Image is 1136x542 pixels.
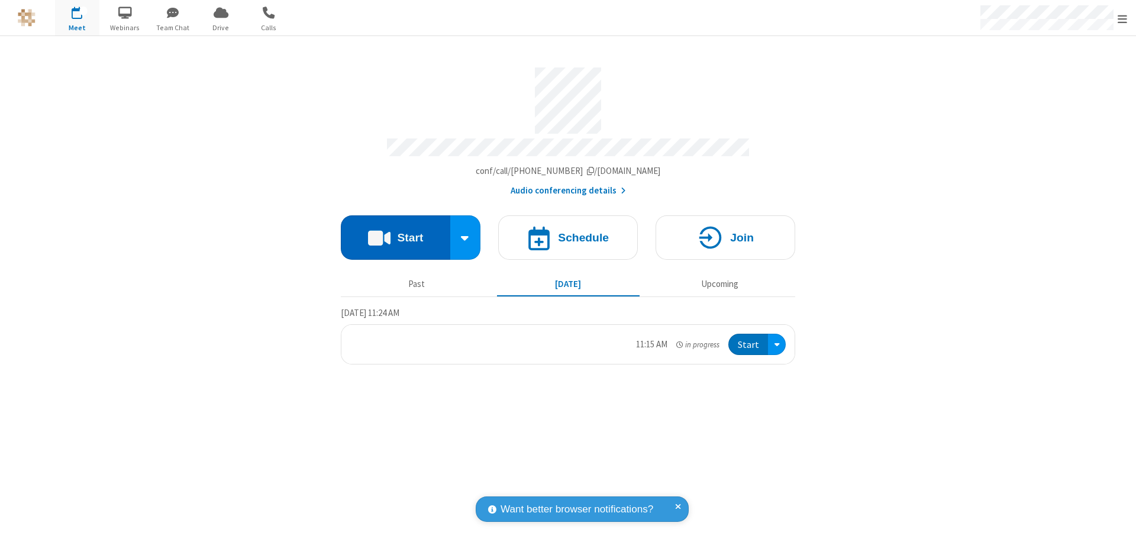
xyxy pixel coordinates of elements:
[676,339,719,350] em: in progress
[656,215,795,260] button: Join
[497,273,640,295] button: [DATE]
[1106,511,1127,534] iframe: Chat
[728,334,768,356] button: Start
[648,273,791,295] button: Upcoming
[80,7,88,15] div: 1
[341,59,795,198] section: Account details
[346,273,488,295] button: Past
[151,22,195,33] span: Team Chat
[55,22,99,33] span: Meet
[511,184,626,198] button: Audio conferencing details
[341,306,795,365] section: Today's Meetings
[397,232,423,243] h4: Start
[476,165,661,176] span: Copy my meeting room link
[18,9,35,27] img: QA Selenium DO NOT DELETE OR CHANGE
[341,307,399,318] span: [DATE] 11:24 AM
[498,215,638,260] button: Schedule
[768,334,786,356] div: Open menu
[476,164,661,178] button: Copy my meeting room linkCopy my meeting room link
[199,22,243,33] span: Drive
[103,22,147,33] span: Webinars
[501,502,653,517] span: Want better browser notifications?
[558,232,609,243] h4: Schedule
[636,338,667,351] div: 11:15 AM
[247,22,291,33] span: Calls
[341,215,450,260] button: Start
[450,215,481,260] div: Start conference options
[730,232,754,243] h4: Join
